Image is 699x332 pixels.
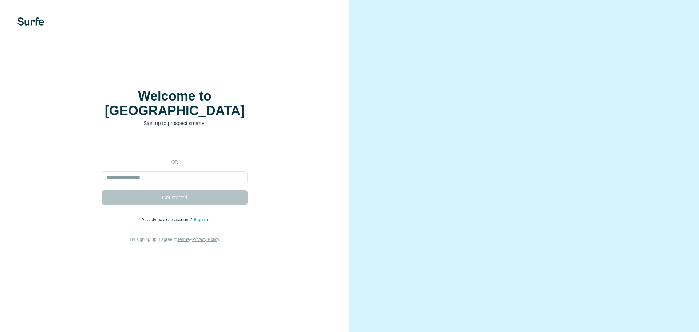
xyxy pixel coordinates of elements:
[192,237,220,242] a: Privacy Policy
[163,159,186,165] p: or
[130,237,220,242] span: By signing up, I agree to &
[17,17,44,26] img: Surfe's logo
[102,120,248,127] p: Sign up to prospect smarter
[102,89,248,118] h1: Welcome to [GEOGRAPHIC_DATA]
[142,217,194,222] span: Already have an account?
[177,237,189,242] a: Terms
[193,217,208,222] a: Sign in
